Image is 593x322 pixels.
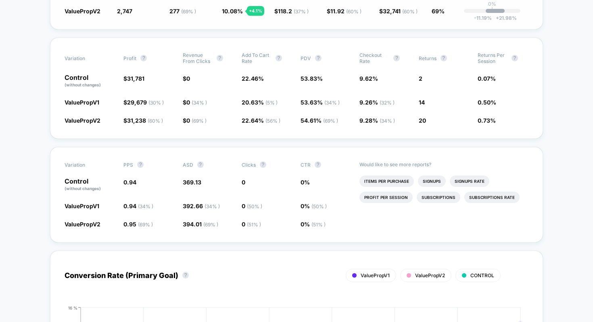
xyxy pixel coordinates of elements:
[301,221,326,228] span: 0 %
[183,75,190,82] span: $
[478,117,496,124] span: 0.73 %
[478,75,496,82] span: 0.07 %
[418,176,446,187] li: Signups
[492,15,517,21] span: 21.98 %
[242,221,261,228] span: 0
[192,118,207,124] span: ( 69 % )
[359,161,528,167] p: Would like to see more reports?
[315,161,321,168] button: ?
[359,75,378,82] span: 9.62 %
[65,203,99,209] span: ValuePropV1
[359,117,395,124] span: 9.28 %
[294,8,309,15] span: ( 37 % )
[327,8,361,15] span: $
[183,179,201,186] span: 369.13
[419,55,436,61] span: Returns
[379,8,418,15] span: $
[65,178,115,192] p: Control
[117,8,132,15] span: 2,747
[419,75,422,82] span: 2
[183,52,213,64] span: Revenue From Clicks
[65,161,109,168] span: Variation
[470,272,494,278] span: CONTROL
[301,117,338,124] span: 54.61 %
[186,117,207,124] span: 0
[183,203,220,209] span: 392.66
[242,203,262,209] span: 0
[330,8,361,15] span: 11.92
[247,203,262,209] span: ( 50 % )
[140,55,147,61] button: ?
[359,99,395,106] span: 9.26 %
[276,55,282,61] button: ?
[247,6,264,16] div: + 4.1 %
[301,179,310,186] span: 0 %
[242,52,271,64] span: Add To Cart Rate
[127,117,163,124] span: 31,238
[242,117,280,124] span: 22.64 %
[417,192,460,203] li: Subscriptions
[65,52,109,64] span: Variation
[359,176,414,187] li: Items Per Purchase
[301,55,311,61] span: PDV
[127,75,144,82] span: 31,781
[324,100,340,106] span: ( 34 % )
[278,8,309,15] span: 118.2
[402,8,418,15] span: ( 60 % )
[432,8,445,15] span: 69%
[419,99,425,106] span: 14
[359,192,413,203] li: Profit Per Session
[192,100,207,106] span: ( 34 % )
[380,100,395,106] span: ( 32 % )
[197,161,204,168] button: ?
[65,117,100,124] span: ValuePropV2
[464,192,520,203] li: Subscriptions Rate
[123,75,144,82] span: $
[346,8,361,15] span: ( 60 % )
[123,162,133,168] span: PPS
[242,162,256,168] span: Clicks
[301,99,340,106] span: 53.63 %
[315,55,322,61] button: ?
[65,99,99,106] span: ValuePropV1
[217,55,223,61] button: ?
[183,221,218,228] span: 394.01
[311,222,326,228] span: ( 51 % )
[123,117,163,124] span: $
[203,222,218,228] span: ( 69 % )
[380,118,395,124] span: ( 34 % )
[65,74,115,88] p: Control
[260,161,266,168] button: ?
[478,99,496,106] span: 0.50 %
[148,118,163,124] span: ( 60 % )
[65,82,101,87] span: (without changes)
[242,99,278,106] span: 20.63 %
[274,8,309,15] span: $
[68,305,77,310] tspan: 16 %
[169,8,196,15] span: 277
[123,203,153,209] span: 0.94
[415,272,445,278] span: ValuePropV2
[65,186,101,191] span: (without changes)
[265,100,278,106] span: ( 5 % )
[242,179,245,186] span: 0
[123,99,164,106] span: $
[148,100,164,106] span: ( 30 % )
[183,117,207,124] span: $
[488,1,496,7] p: 0%
[182,272,189,278] button: ?
[474,15,492,21] span: -11.19 %
[183,99,207,106] span: $
[393,55,400,61] button: ?
[138,203,153,209] span: ( 34 % )
[419,117,426,124] span: 20
[205,203,220,209] span: ( 34 % )
[123,179,136,186] span: 0.94
[123,55,136,61] span: Profit
[311,203,327,209] span: ( 50 % )
[441,55,447,61] button: ?
[123,221,153,228] span: 0.95
[301,162,311,168] span: CTR
[496,15,499,21] span: +
[222,8,243,15] span: 10.08 %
